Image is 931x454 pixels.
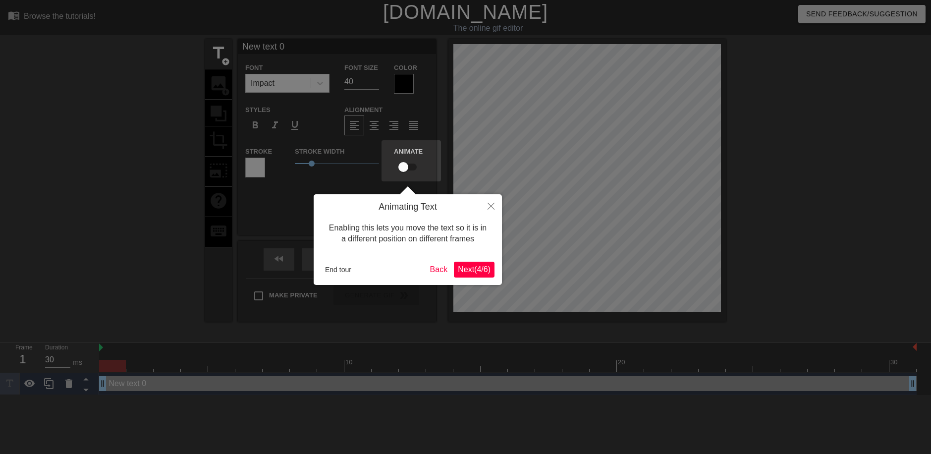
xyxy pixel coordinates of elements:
[321,262,355,277] button: End tour
[426,262,452,278] button: Back
[321,213,494,255] div: Enabling this lets you move the text so it is in a different position on different frames
[321,202,494,213] h4: Animating Text
[458,265,491,274] span: Next ( 4 / 6 )
[454,262,494,278] button: Next
[480,194,502,217] button: Close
